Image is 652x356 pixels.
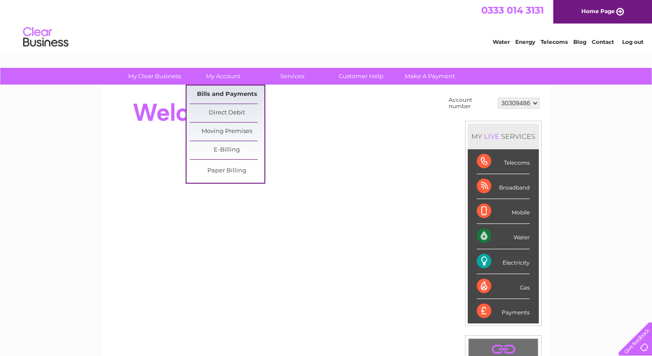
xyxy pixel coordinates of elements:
[541,38,568,45] a: Telecoms
[190,141,264,159] a: E-Billing
[622,38,643,45] a: Log out
[468,123,539,149] div: MY SERVICES
[117,68,192,85] a: My Clear Business
[592,38,614,45] a: Contact
[477,299,530,323] div: Payments
[482,132,501,141] div: LIVE
[477,224,530,249] div: Water
[493,38,510,45] a: Water
[477,149,530,174] div: Telecoms
[186,68,261,85] a: My Account
[477,249,530,274] div: Electricity
[393,68,467,85] a: Make A Payment
[515,38,535,45] a: Energy
[113,5,541,44] div: Clear Business is a trading name of Verastar Limited (registered in [GEOGRAPHIC_DATA] No. 3667643...
[190,85,264,104] a: Bills and Payments
[23,24,69,51] img: logo.png
[190,162,264,180] a: Paper Billing
[477,199,530,224] div: Mobile
[481,5,544,16] a: 0333 014 3131
[446,95,496,112] td: Account number
[477,174,530,199] div: Broadband
[190,123,264,141] a: Moving Premises
[573,38,586,45] a: Blog
[324,68,398,85] a: Customer Help
[477,274,530,299] div: Gas
[255,68,330,85] a: Services
[190,104,264,122] a: Direct Debit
